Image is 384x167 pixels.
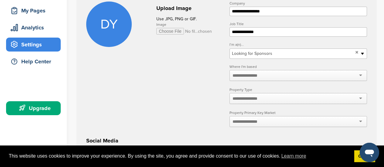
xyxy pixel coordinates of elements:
iframe: Button to launch messaging window [360,143,379,162]
h3: Social Media [86,136,367,145]
label: Job Title [229,22,367,26]
div: Upgrade [9,103,61,114]
label: Company [229,2,367,5]
a: Settings [6,38,61,52]
a: My Pages [6,4,61,18]
div: Settings [9,39,61,50]
div: My Pages [9,5,61,16]
span: This website uses cookies to improve your experience. By using the site, you agree and provide co... [9,152,349,161]
p: Use JPG, PNG or GIF. [156,15,224,23]
h2: Upload Image [156,4,224,12]
div: Help Center [9,56,61,67]
a: learn more about cookies [280,152,307,161]
label: Where I'm based [229,65,367,68]
a: dismiss cookie message [354,150,375,162]
a: Help Center [6,55,61,68]
div: Analytics [9,22,61,33]
span: DY [86,2,132,47]
label: Property Primary Key Market [229,111,367,115]
label: I’m a(n)... [229,43,367,46]
label: Property Type [229,88,367,92]
span: Looking for Sponsors [232,50,353,57]
label: Image [156,23,224,26]
a: Upgrade [6,101,61,115]
a: Analytics [6,21,61,35]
